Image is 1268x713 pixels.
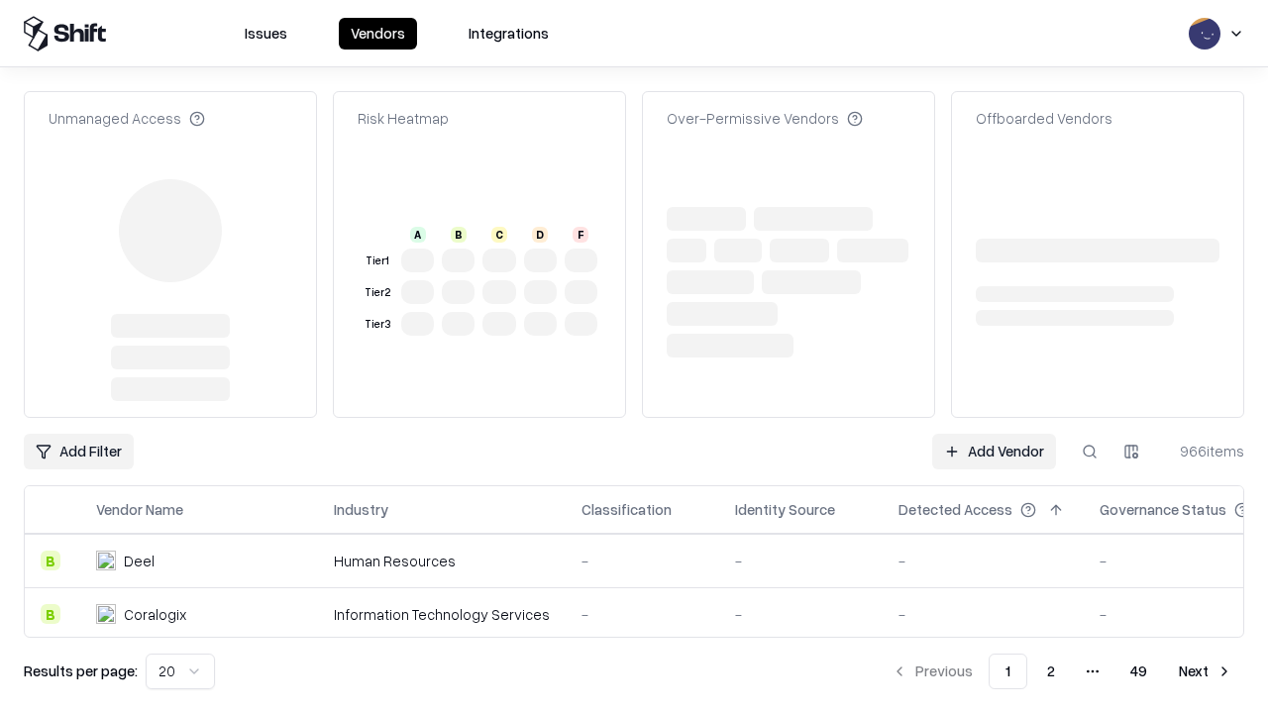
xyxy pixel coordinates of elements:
div: Offboarded Vendors [976,108,1112,129]
div: B [451,227,467,243]
div: - [898,551,1068,571]
div: Tier 3 [362,316,393,333]
div: B [41,604,60,624]
button: Issues [233,18,299,50]
div: Tier 1 [362,253,393,269]
div: B [41,551,60,570]
div: Over-Permissive Vendors [667,108,863,129]
div: Coralogix [124,604,186,625]
div: Deel [124,551,155,571]
div: Unmanaged Access [49,108,205,129]
div: Vendor Name [96,499,183,520]
div: Human Resources [334,551,550,571]
button: Vendors [339,18,417,50]
div: Information Technology Services [334,604,550,625]
img: Coralogix [96,604,116,624]
div: - [581,551,703,571]
a: Add Vendor [932,434,1056,469]
button: Add Filter [24,434,134,469]
div: F [573,227,588,243]
div: C [491,227,507,243]
div: A [410,227,426,243]
button: Next [1167,654,1244,689]
div: D [532,227,548,243]
div: Tier 2 [362,284,393,301]
div: Detected Access [898,499,1012,520]
div: Identity Source [735,499,835,520]
div: - [735,551,867,571]
div: Industry [334,499,388,520]
button: 1 [989,654,1027,689]
div: Classification [581,499,672,520]
div: Governance Status [1100,499,1226,520]
div: - [735,604,867,625]
div: 966 items [1165,441,1244,461]
div: - [581,604,703,625]
button: Integrations [457,18,561,50]
button: 2 [1031,654,1071,689]
p: Results per page: [24,661,138,681]
nav: pagination [880,654,1244,689]
img: Deel [96,551,116,570]
button: 49 [1114,654,1163,689]
div: - [898,604,1068,625]
div: Risk Heatmap [358,108,449,129]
